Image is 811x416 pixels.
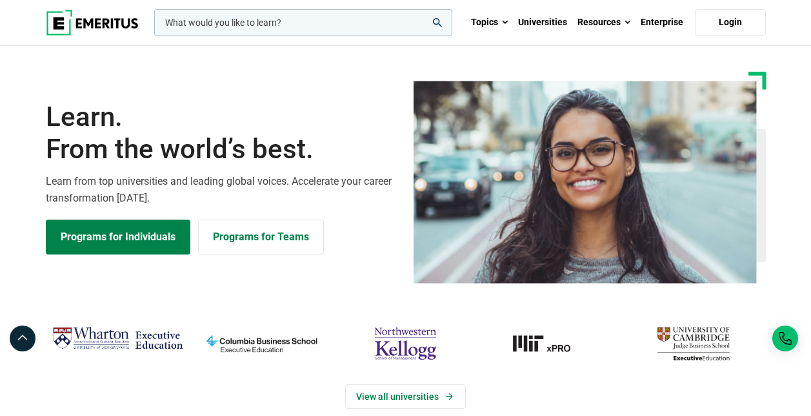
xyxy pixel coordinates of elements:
[340,322,471,365] img: northwestern-kellogg
[46,133,398,165] span: From the world’s best.
[46,220,190,255] a: Explore Programs
[52,322,183,355] img: Wharton Executive Education
[46,173,398,206] p: Learn from top universities and leading global voices. Accelerate your career transformation [DATE].
[46,101,398,166] h1: Learn.
[196,322,327,365] img: columbia-business-school
[484,322,615,365] a: MIT-xPRO
[628,322,759,365] img: cambridge-judge-business-school
[695,9,766,36] a: Login
[345,384,466,409] a: View Universities
[198,220,324,255] a: Explore for Business
[154,9,452,36] input: woocommerce-product-search-field-0
[484,322,615,365] img: MIT xPRO
[414,81,757,284] img: Learn from the world's best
